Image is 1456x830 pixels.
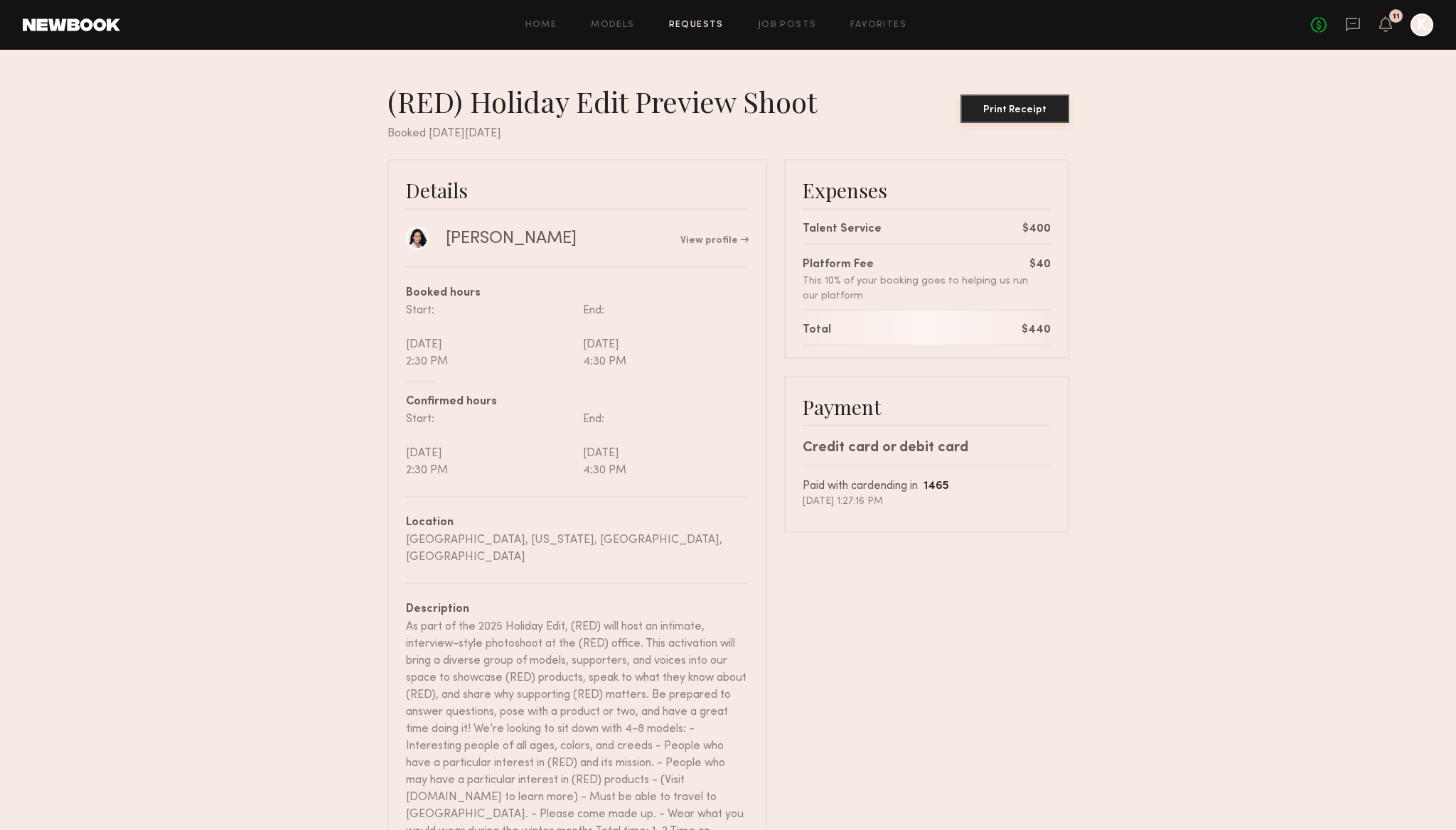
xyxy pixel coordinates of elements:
div: Payment [803,394,1051,419]
a: Models [591,21,634,30]
div: Booked [DATE][DATE] [387,125,1069,142]
div: 11 [1393,13,1400,21]
div: Credit card or debit card [803,438,1051,459]
div: Booked hours [406,285,749,302]
div: Start: [DATE] 2:30 PM [406,302,577,370]
a: Requests [669,21,724,30]
div: Details [406,178,749,203]
div: Print Receipt [966,105,1064,115]
div: Location [406,514,749,532]
div: [PERSON_NAME] [446,228,577,249]
div: This 10% of your booking goes to helping us run our platform [803,274,1029,303]
div: End: [DATE] 4:30 PM [577,411,749,479]
div: End: [DATE] 4:30 PM [577,302,749,370]
a: Home [525,21,557,30]
button: Print Receipt [960,95,1069,123]
div: (RED) Holiday Edit Preview Shoot [387,84,828,119]
div: [GEOGRAPHIC_DATA], [US_STATE], [GEOGRAPHIC_DATA], [GEOGRAPHIC_DATA] [406,532,749,566]
a: Job Posts [758,21,817,30]
div: $440 [1022,322,1051,339]
a: Favorites [850,21,906,30]
div: Expenses [803,178,1051,203]
div: $400 [1022,221,1051,238]
div: Platform Fee [803,257,1029,274]
div: Description [406,601,749,618]
div: Total [803,322,831,339]
div: Paid with card ending in [803,478,1051,495]
div: Start: [DATE] 2:30 PM [406,411,577,479]
a: K [1410,14,1433,36]
a: View profile [680,236,749,246]
div: Talent Service [803,221,882,238]
div: [DATE] 1:27:16 PM [803,495,1051,508]
b: 1465 [924,481,949,492]
div: Confirmed hours [406,394,749,411]
div: $40 [1029,257,1051,274]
